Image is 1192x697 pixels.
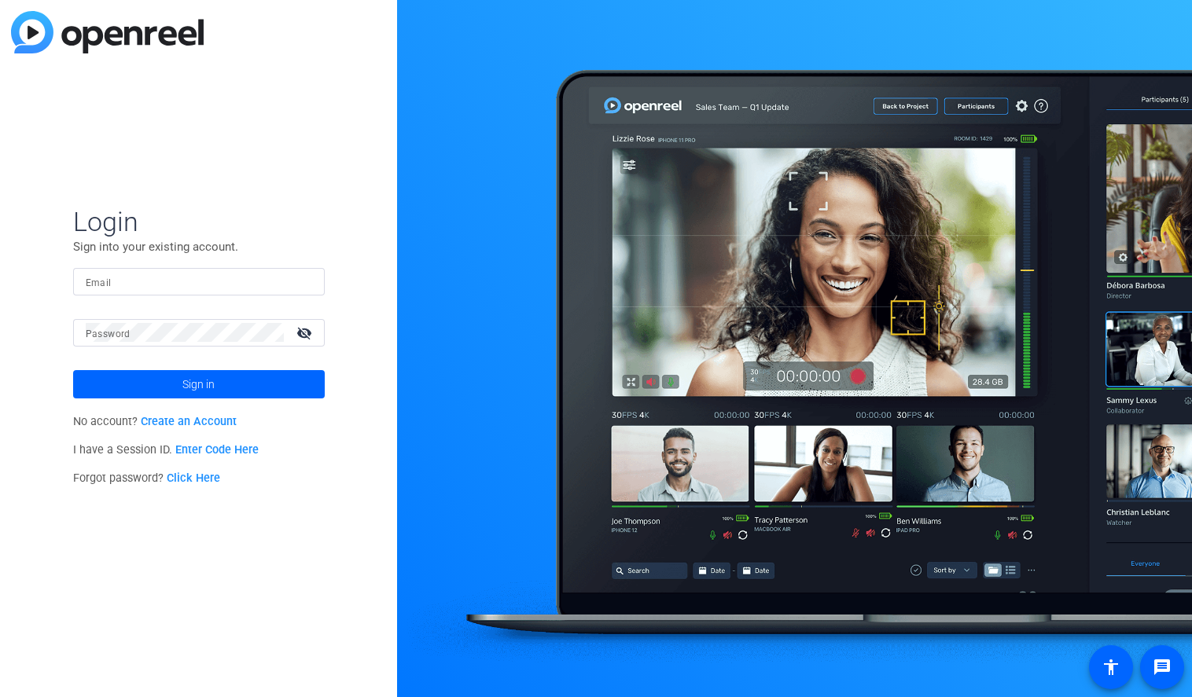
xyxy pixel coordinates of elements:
[182,365,215,404] span: Sign in
[141,415,237,428] a: Create an Account
[287,321,325,344] mat-icon: visibility_off
[86,328,131,339] mat-label: Password
[73,370,325,398] button: Sign in
[73,205,325,238] span: Login
[86,272,312,291] input: Enter Email Address
[73,415,237,428] span: No account?
[175,443,259,457] a: Enter Code Here
[167,471,220,485] a: Click Here
[73,471,221,485] span: Forgot password?
[73,238,325,255] p: Sign into your existing account.
[86,277,112,288] mat-label: Email
[11,11,204,53] img: blue-gradient.svg
[1102,658,1120,677] mat-icon: accessibility
[1153,658,1172,677] mat-icon: message
[73,443,259,457] span: I have a Session ID.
